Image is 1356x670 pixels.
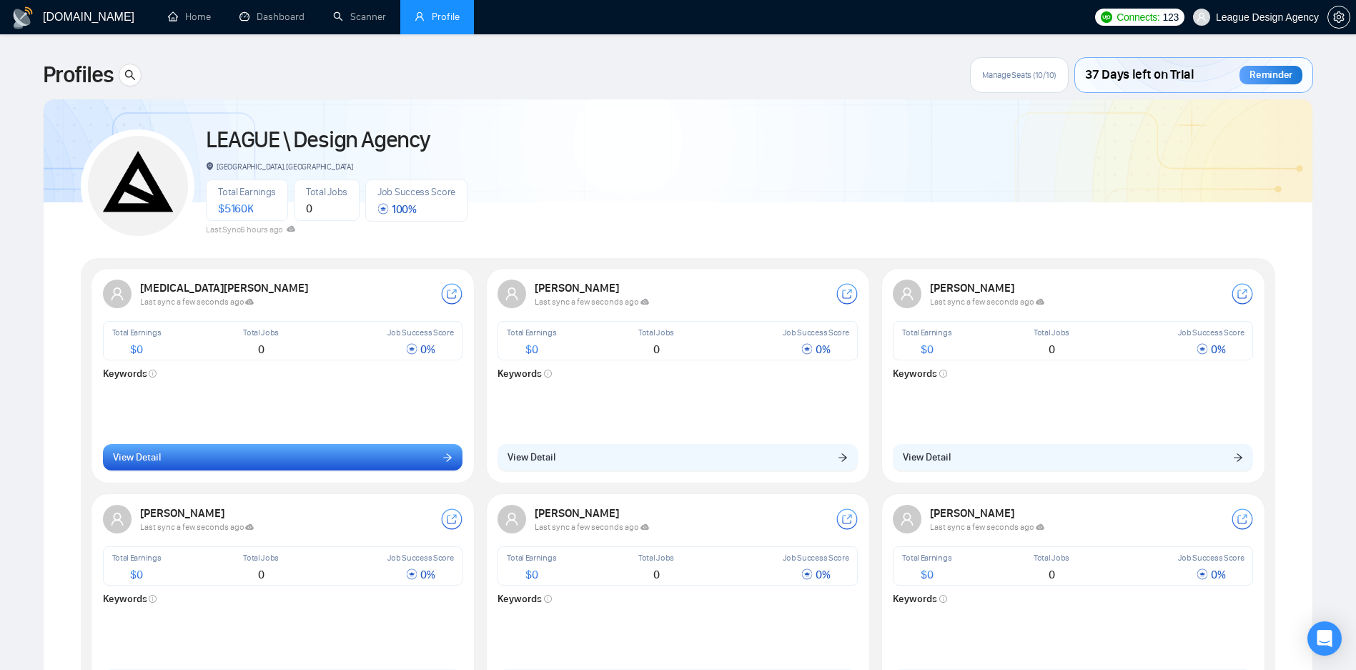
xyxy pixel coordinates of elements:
[902,327,951,338] span: Total Earnings
[243,553,279,563] span: Total Jobs
[900,512,914,526] span: user
[1197,568,1225,581] span: 0 %
[140,522,254,532] span: Last sync a few seconds ago
[1085,63,1194,87] span: 37 Days left on Trial
[921,568,933,581] span: $ 0
[119,64,142,87] button: search
[903,450,951,465] span: View Detail
[406,568,435,581] span: 0 %
[1197,12,1207,22] span: user
[112,327,162,338] span: Total Earnings
[140,297,254,307] span: Last sync a few seconds ago
[1233,452,1243,462] span: arrow-right
[902,553,951,563] span: Total Earnings
[498,444,858,471] button: View Detailarrow-right
[387,327,454,338] span: Job Success Score
[508,450,555,465] span: View Detail
[149,370,157,378] span: info-circle
[1327,6,1350,29] button: setting
[930,506,1016,520] strong: [PERSON_NAME]
[206,225,295,235] span: Last Sync 6 hours ago
[535,297,649,307] span: Last sync a few seconds ago
[140,281,310,295] strong: [MEDICAL_DATA][PERSON_NAME]
[535,506,621,520] strong: [PERSON_NAME]
[893,444,1253,471] button: View Detailarrow-right
[1049,343,1055,356] span: 0
[218,186,276,198] span: Total Earnings
[88,136,188,236] img: LEAGUE \ Design Agency
[432,11,460,23] span: Profile
[258,568,264,581] span: 0
[505,287,519,301] span: user
[544,370,552,378] span: info-circle
[43,58,113,92] span: Profiles
[930,281,1016,295] strong: [PERSON_NAME]
[377,186,455,198] span: Job Success Score
[333,11,386,23] a: searchScanner
[110,287,124,301] span: user
[149,595,157,603] span: info-circle
[498,593,552,605] strong: Keywords
[507,327,556,338] span: Total Earnings
[206,162,353,172] span: [GEOGRAPHIC_DATA], [GEOGRAPHIC_DATA]
[103,444,463,471] button: View Detailarrow-right
[218,202,253,215] span: $ 5160K
[1117,9,1159,25] span: Connects:
[838,452,848,462] span: arrow-right
[783,327,849,338] span: Job Success Score
[406,343,435,356] span: 0 %
[258,343,264,356] span: 0
[507,553,556,563] span: Total Earnings
[130,343,142,356] span: $ 0
[130,568,142,581] span: $ 0
[1178,553,1244,563] span: Job Success Score
[1034,553,1069,563] span: Total Jobs
[306,202,312,215] span: 0
[1197,343,1225,356] span: 0 %
[801,568,830,581] span: 0 %
[893,593,947,605] strong: Keywords
[1101,11,1112,23] img: upwork-logo.png
[1178,327,1244,338] span: Job Success Score
[1163,9,1179,25] span: 123
[535,522,649,532] span: Last sync a few seconds ago
[1034,327,1069,338] span: Total Jobs
[653,568,660,581] span: 0
[921,343,933,356] span: $ 0
[535,281,621,295] strong: [PERSON_NAME]
[900,287,914,301] span: user
[783,553,849,563] span: Job Success Score
[112,553,162,563] span: Total Earnings
[939,595,947,603] span: info-circle
[11,6,34,29] img: logo
[1328,11,1350,23] span: setting
[1239,66,1302,84] div: Reminder
[638,327,674,338] span: Total Jobs
[505,512,519,526] span: user
[377,202,417,216] span: 100 %
[638,553,674,563] span: Total Jobs
[1049,568,1055,581] span: 0
[930,522,1044,532] span: Last sync a few seconds ago
[140,506,227,520] strong: [PERSON_NAME]
[206,126,430,154] a: LEAGUE \ Design Agency
[930,297,1044,307] span: Last sync a few seconds ago
[113,450,161,465] span: View Detail
[544,595,552,603] span: info-circle
[206,162,214,170] span: environment
[387,553,454,563] span: Job Success Score
[103,368,157,380] strong: Keywords
[119,69,141,81] span: search
[110,512,124,526] span: user
[168,11,211,23] a: homeHome
[103,593,157,605] strong: Keywords
[1307,621,1342,656] div: Open Intercom Messenger
[442,452,452,462] span: arrow-right
[415,11,425,21] span: user
[801,343,830,356] span: 0 %
[653,343,660,356] span: 0
[939,370,947,378] span: info-circle
[243,327,279,338] span: Total Jobs
[525,343,538,356] span: $ 0
[1327,11,1350,23] a: setting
